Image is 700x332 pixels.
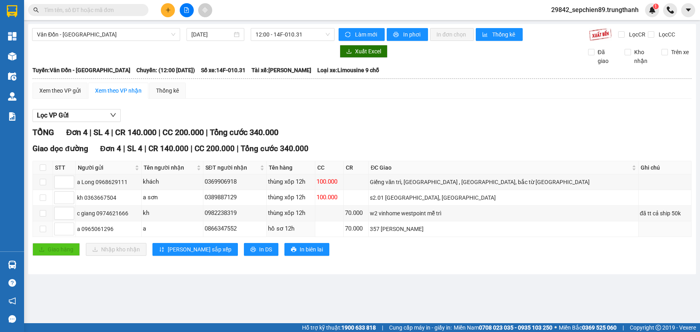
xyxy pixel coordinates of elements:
[205,163,258,172] span: SĐT người nhận
[268,193,314,202] div: thùng xốp 12h
[32,243,80,256] button: uploadGiao hàng
[482,32,489,38] span: bar-chart
[370,225,637,233] div: 357 [PERSON_NAME]
[161,3,175,17] button: plus
[159,247,164,253] span: sort-ascending
[144,144,146,153] span: |
[291,247,296,253] span: printer
[545,5,645,15] span: 29842_sepchien89.trungthanh
[168,245,231,254] span: [PERSON_NAME] sắp xếp
[77,225,140,233] div: a 0965061296
[623,323,624,332] span: |
[668,48,692,57] span: Trên xe
[32,109,121,122] button: Lọc VP Gửi
[284,243,329,256] button: printerIn biên lai
[32,144,88,153] span: Giao dọc đường
[37,110,69,120] span: Lọc VP Gửi
[302,323,376,332] span: Hỗ trợ kỹ thuật:
[237,144,239,153] span: |
[8,52,16,61] img: warehouse-icon
[210,128,278,137] span: Tổng cước 340.000
[252,66,311,75] span: Tài xế: [PERSON_NAME]
[7,5,17,17] img: logo-vxr
[341,324,376,331] strong: 1900 633 818
[355,47,381,56] span: Xuất Excel
[370,178,637,186] div: Giếng văn trì, [GEOGRAPHIC_DATA] , [GEOGRAPHIC_DATA], bắc từ [GEOGRAPHIC_DATA]
[53,161,76,174] th: STT
[370,193,637,202] div: s2.01 [GEOGRAPHIC_DATA], [GEOGRAPHIC_DATA]
[631,48,655,65] span: Kho nhận
[8,261,16,269] img: warehouse-icon
[267,161,315,174] th: Tên hàng
[479,324,552,331] strong: 0708 023 035 - 0935 103 250
[32,128,54,137] span: TỔNG
[345,209,367,218] div: 70.000
[32,67,130,73] b: Tuyến: Vân Đồn - [GEOGRAPHIC_DATA]
[205,209,265,218] div: 0982238319
[8,297,16,305] span: notification
[184,7,189,13] span: file-add
[268,177,314,187] div: thùng xốp 12h
[136,66,195,75] span: Chuyến: (12:00 [DATE])
[100,144,122,153] span: Đơn 4
[162,128,204,137] span: CC 200.000
[340,45,388,58] button: downloadXuất Excel
[654,4,657,9] span: 1
[393,32,400,38] span: printer
[156,86,179,95] div: Thống kê
[203,206,267,221] td: 0982238319
[268,224,314,234] div: hồ sơ 12h
[202,7,208,13] span: aim
[476,28,523,41] button: bar-chartThống kê
[389,323,452,332] span: Cung cấp máy in - giấy in:
[300,245,323,254] span: In biên lai
[142,221,203,237] td: a
[317,193,343,202] div: 100.000
[244,243,278,256] button: printerIn DS
[317,66,379,75] span: Loại xe: Limousine 9 chỗ
[655,325,661,330] span: copyright
[559,323,617,332] span: Miền Bắc
[339,28,385,41] button: syncLàm mới
[8,92,16,101] img: warehouse-icon
[430,28,474,41] button: In đơn chọn
[8,279,16,287] span: question-circle
[250,247,256,253] span: printer
[387,28,428,41] button: printerIn phơi
[95,86,142,95] div: Xem theo VP nhận
[195,144,235,153] span: CC 200.000
[33,7,39,13] span: search
[454,323,552,332] span: Miền Nam
[492,30,516,39] span: Thống kê
[180,3,194,17] button: file-add
[653,4,659,9] sup: 1
[639,161,692,174] th: Ghi chú
[203,190,267,206] td: 0389887129
[191,30,232,39] input: 12/08/2025
[203,174,267,190] td: 0369906918
[152,243,238,256] button: sort-ascending[PERSON_NAME] sắp xếp
[344,161,369,174] th: CR
[142,190,203,206] td: a sơn
[241,144,308,153] span: Tổng cước 340.000
[8,315,16,323] span: message
[345,224,367,234] div: 70.000
[115,128,156,137] span: CR 140.000
[594,48,619,65] span: Đã giao
[8,32,16,40] img: dashboard-icon
[589,28,612,41] img: 9k=
[165,7,171,13] span: plus
[582,324,617,331] strong: 0369 525 060
[370,209,637,218] div: w2 vinhome westpoint mễ trì
[205,193,265,202] div: 0389887129
[554,326,557,329] span: ⚪️
[403,30,422,39] span: In phơi
[382,323,383,332] span: |
[144,163,195,172] span: Tên người nhận
[206,128,208,137] span: |
[198,3,212,17] button: aim
[371,163,630,172] span: ĐC Giao
[77,193,140,202] div: kh 0363667504
[78,163,133,172] span: Người gửi
[355,30,378,39] span: Làm mới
